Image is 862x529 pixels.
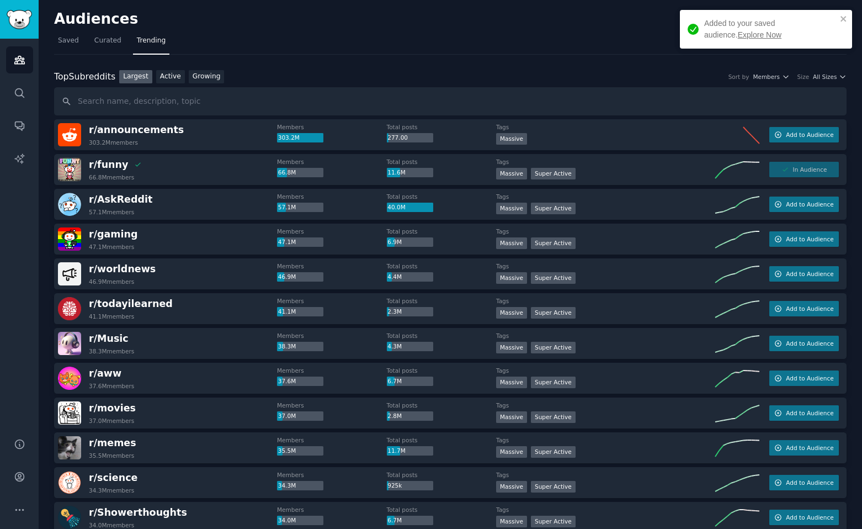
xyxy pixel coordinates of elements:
[89,313,134,320] div: 41.1M members
[156,70,185,84] a: Active
[387,471,497,479] dt: Total posts
[89,437,136,448] span: r/ memes
[813,73,847,81] button: All Sizes
[496,506,715,514] dt: Tags
[496,342,527,353] div: Massive
[496,332,715,340] dt: Tags
[786,409,833,417] span: Add to Audience
[189,70,225,84] a: Growing
[58,332,81,355] img: Music
[531,237,576,249] div: Super Active
[769,197,839,212] button: Add to Audience
[531,411,576,423] div: Super Active
[58,471,81,494] img: science
[277,228,387,235] dt: Members
[769,475,839,490] button: Add to Audience
[277,203,323,213] div: 57.1M
[496,446,527,458] div: Massive
[89,139,138,146] div: 303.2M members
[277,158,387,166] dt: Members
[277,481,323,491] div: 34.3M
[496,133,527,145] div: Massive
[58,228,81,251] img: gaming
[387,123,497,131] dt: Total posts
[753,73,789,81] button: Members
[786,514,833,521] span: Add to Audience
[769,371,839,386] button: Add to Audience
[58,262,81,285] img: worldnews
[813,73,837,81] span: All Sizes
[277,193,387,200] dt: Members
[89,507,187,518] span: r/ Showerthoughts
[531,307,576,319] div: Super Active
[119,70,152,84] a: Largest
[277,471,387,479] dt: Members
[387,411,433,421] div: 2.8M
[496,411,527,423] div: Massive
[89,278,134,285] div: 46.9M members
[769,440,839,456] button: Add to Audience
[387,377,433,387] div: 6.7M
[387,446,433,456] div: 11.7M
[387,133,433,143] div: 277.00
[496,297,715,305] dt: Tags
[277,377,323,387] div: 37.6M
[89,124,184,135] span: r/ announcements
[496,168,527,179] div: Massive
[728,73,749,81] div: Sort by
[531,481,576,493] div: Super Active
[496,272,527,284] div: Massive
[58,506,81,529] img: Showerthoughts
[496,123,715,131] dt: Tags
[496,228,715,235] dt: Tags
[277,168,323,178] div: 66.8M
[58,436,81,459] img: memes
[277,446,323,456] div: 35.5M
[496,436,715,444] dt: Tags
[58,36,79,46] span: Saved
[387,401,497,409] dt: Total posts
[58,158,81,181] img: funny
[89,159,128,170] span: r/ funny
[496,471,715,479] dt: Tags
[387,168,433,178] div: 11.6M
[769,405,839,421] button: Add to Audience
[89,417,134,425] div: 37.0M members
[387,193,497,200] dt: Total posts
[54,70,115,84] div: Top Subreddits
[496,481,527,493] div: Massive
[54,32,83,55] a: Saved
[277,367,387,374] dt: Members
[496,516,527,527] div: Massive
[769,510,839,525] button: Add to Audience
[786,235,833,243] span: Add to Audience
[387,342,433,352] div: 4.3M
[496,367,715,374] dt: Tags
[531,272,576,284] div: Super Active
[531,446,576,458] div: Super Active
[786,200,833,208] span: Add to Audience
[89,472,137,483] span: r/ science
[786,479,833,486] span: Add to Audience
[496,262,715,270] dt: Tags
[786,131,833,139] span: Add to Audience
[496,401,715,409] dt: Tags
[91,32,125,55] a: Curated
[786,374,833,382] span: Add to Audience
[58,297,81,320] img: todayilearned
[387,237,433,247] div: 6.9M
[58,367,81,390] img: aww
[769,336,839,351] button: Add to Audience
[277,262,387,270] dt: Members
[769,127,839,142] button: Add to Audience
[496,193,715,200] dt: Tags
[54,87,847,115] input: Search name, description, topic
[738,30,781,39] a: Explore Now
[387,506,497,514] dt: Total posts
[387,297,497,305] dt: Total posts
[89,486,134,494] div: 34.3M members
[786,444,833,452] span: Add to Audience
[89,298,173,309] span: r/ todayilearned
[387,332,497,340] dt: Total posts
[277,133,323,143] div: 303.2M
